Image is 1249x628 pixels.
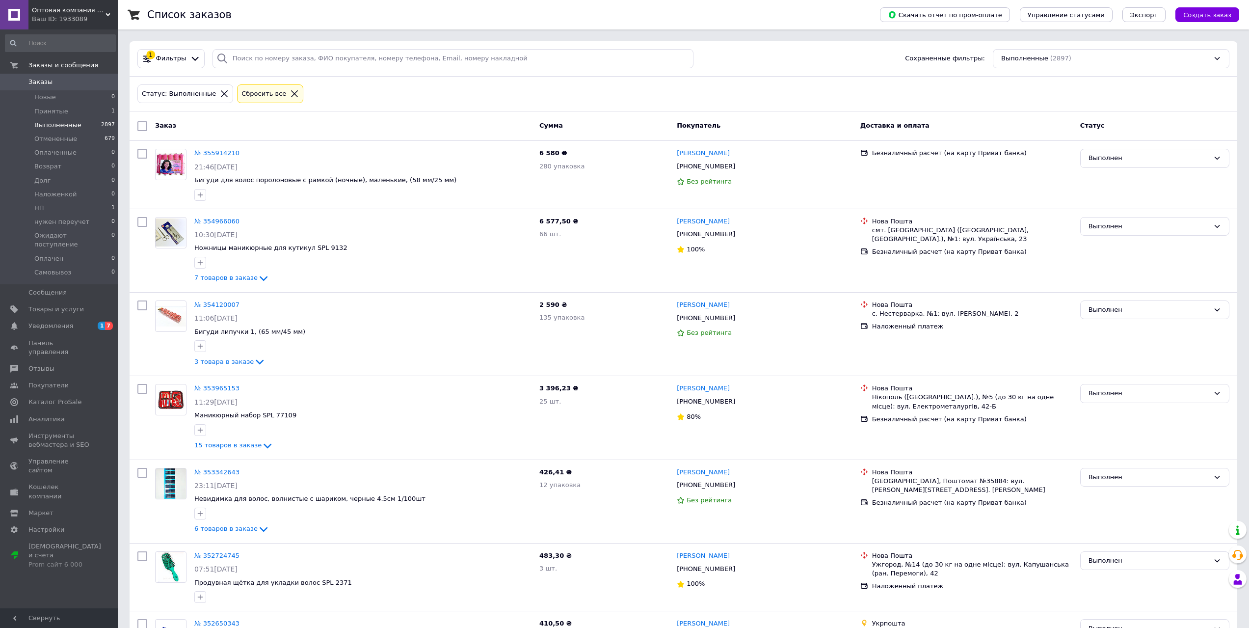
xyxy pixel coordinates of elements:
[105,322,113,330] span: 7
[194,441,262,449] span: 15 товаров в заказе
[872,498,1072,507] div: Безналичный расчет (на карту Приват банка)
[34,204,44,213] span: НП
[5,34,116,52] input: Поиск
[539,620,572,627] span: 410,50 ₴
[194,468,239,476] a: № 353342643
[872,415,1072,424] div: Безналичный расчет (на карту Приват банка)
[28,457,91,475] span: Управление сайтом
[194,274,269,281] a: 7 товаров в заказе
[677,149,730,158] a: [PERSON_NAME]
[111,218,115,226] span: 0
[156,306,186,327] img: Фото товару
[156,153,186,176] img: Фото товару
[28,381,69,390] span: Покупатели
[34,190,77,199] span: Наложенкой
[194,328,305,335] a: Бигуди липучки 1, (65 мм/45 мм)
[872,226,1072,244] div: смт. [GEOGRAPHIC_DATA] ([GEOGRAPHIC_DATA], [GEOGRAPHIC_DATA].), №1: вул. Українська, 23
[28,542,101,569] span: [DEMOGRAPHIC_DATA] и счета
[1089,556,1209,566] div: Выполнен
[539,163,585,170] span: 280 упаковка
[687,413,701,420] span: 80%
[872,560,1072,578] div: Ужгород, №14 (до 30 кг на одне місце): вул. Капушанська (ран. Перемоги), 42
[147,9,232,21] h1: Список заказов
[194,314,238,322] span: 11:06[DATE]
[539,230,561,238] span: 66 шт.
[111,268,115,277] span: 0
[111,148,115,157] span: 0
[111,107,115,116] span: 1
[28,483,91,500] span: Кошелек компании
[539,122,563,129] span: Сумма
[194,495,425,502] span: Невидимка для волос, волнистые с шариком, черные 4.5см 1/100шт
[860,122,930,129] span: Доставка и оплата
[194,384,239,392] a: № 353965153
[111,93,115,102] span: 0
[677,230,735,238] span: [PHONE_NUMBER]
[111,231,115,249] span: 0
[539,314,585,321] span: 135 упаковка
[677,122,720,129] span: Покупатель
[194,482,238,490] span: 23:11[DATE]
[111,162,115,171] span: 0
[194,301,239,308] a: № 354120007
[28,61,98,70] span: Заказы и сообщения
[158,552,184,582] img: Фото товару
[34,231,111,249] span: Ожидают поступление
[155,551,186,583] a: Фото товару
[1089,221,1209,232] div: Выполнен
[539,398,561,405] span: 25 шт.
[539,565,557,572] span: 3 шт.
[194,218,239,225] a: № 354966060
[872,384,1072,393] div: Нова Пошта
[194,565,238,573] span: 07:51[DATE]
[872,309,1072,318] div: с. Нестерварка, №1: вул. [PERSON_NAME], 2
[28,398,81,407] span: Каталог ProSale
[888,10,1002,19] span: Скачать отчет по пром-оплате
[34,162,61,171] span: Возврат
[880,7,1010,22] button: Скачать отчет по пром-оплате
[872,468,1072,477] div: Нова Пошта
[34,148,77,157] span: Оплаченные
[105,135,115,143] span: 679
[194,163,238,171] span: 21:46[DATE]
[539,552,572,559] span: 483,30 ₴
[872,477,1072,494] div: [GEOGRAPHIC_DATA], Поштомат №35884: вул. [PERSON_NAME][STREET_ADDRESS]. [PERSON_NAME]
[28,339,91,356] span: Панель управления
[687,580,705,587] span: 100%
[905,54,985,63] span: Сохраненные фильтры:
[194,552,239,559] a: № 352724745
[1175,7,1239,22] button: Создать заказ
[872,551,1072,560] div: Нова Пошта
[28,364,54,373] span: Отзывы
[194,274,258,282] span: 7 товаров в заказе
[28,432,91,449] span: Инструменты вебмастера и SEO
[155,149,186,180] a: Фото товару
[677,398,735,405] span: [PHONE_NUMBER]
[539,481,581,489] span: 12 упаковка
[1020,7,1113,22] button: Управление статусами
[677,314,735,322] span: [PHONE_NUMBER]
[194,579,352,586] a: Продувная щётка для укладки волос SPL 2371
[156,390,186,410] img: Фото товару
[28,288,67,297] span: Сообщения
[194,358,254,365] span: 3 товара в заказе
[687,178,732,185] span: Без рейтинга
[539,384,578,392] span: 3 396,23 ₴
[194,411,296,419] a: Маникюрный набор SPL 77109
[156,54,186,63] span: Фильтры
[28,560,101,569] div: Prom сайт 6 000
[872,217,1072,226] div: Нова Пошта
[677,468,730,477] a: [PERSON_NAME]
[194,244,347,251] a: Ножницы маникюрные для кутикул SPL 9132
[1122,7,1166,22] button: Экспорт
[194,176,456,184] a: Бигуди для волос поролоновые с рамкой (ночные), маленькие, (58 мм/25 мм)
[194,149,239,157] a: № 355914210
[155,122,176,129] span: Заказ
[146,51,155,59] div: 1
[1183,11,1231,19] span: Создать заказ
[28,322,73,330] span: Уведомления
[28,415,65,424] span: Аналитика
